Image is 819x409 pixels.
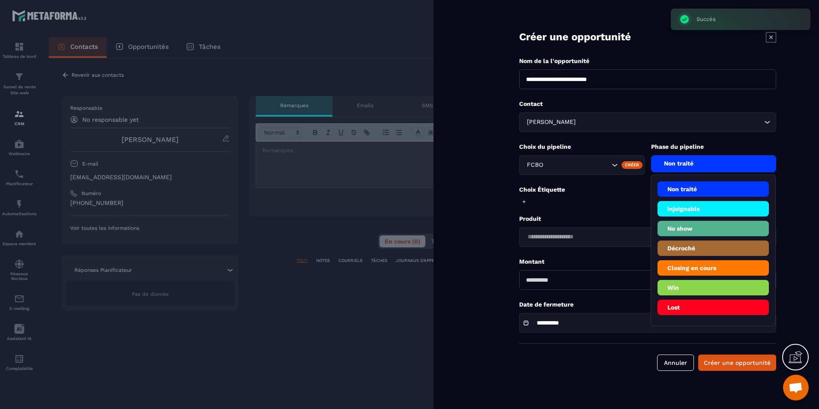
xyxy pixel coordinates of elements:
button: Créer une opportunité [698,355,776,371]
p: Produit [519,215,776,223]
div: Ouvrir le chat [783,375,809,400]
input: Search for option [525,232,762,242]
span: [PERSON_NAME] [525,117,577,127]
p: Contact [519,100,776,108]
p: Nom de la l'opportunité [519,57,776,65]
p: Choix Étiquette [519,186,776,194]
p: Créer une opportunité [519,30,631,44]
span: FCBO [525,160,555,170]
div: Search for option [519,155,645,175]
input: Search for option [555,160,610,170]
button: Annuler [657,355,694,371]
p: Choix du pipeline [519,143,645,151]
div: Search for option [519,112,776,132]
p: Phase du pipeline [651,143,777,151]
div: Search for option [519,227,776,247]
p: Montant [519,258,776,266]
input: Search for option [577,117,762,127]
div: Créer [622,161,643,169]
p: Date de fermeture [519,301,776,309]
